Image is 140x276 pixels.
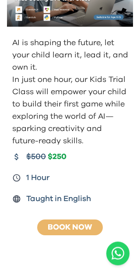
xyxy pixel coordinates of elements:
[26,172,50,184] span: 1 Hour
[106,242,129,265] button: Open WhatsApp chat
[48,152,66,163] span: $250
[26,193,91,205] span: Taught in English
[12,74,129,148] p: In just one hour, our Kids Trial Class will empower your child to build their first game while ex...
[26,151,46,163] span: $500
[35,219,105,236] button: Book Now
[12,37,129,74] p: AI is shaping the future, let your child learn it, lead it, and own it.
[48,224,92,232] a: Book Now
[106,242,129,265] a: Chat with us on WhatsApp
